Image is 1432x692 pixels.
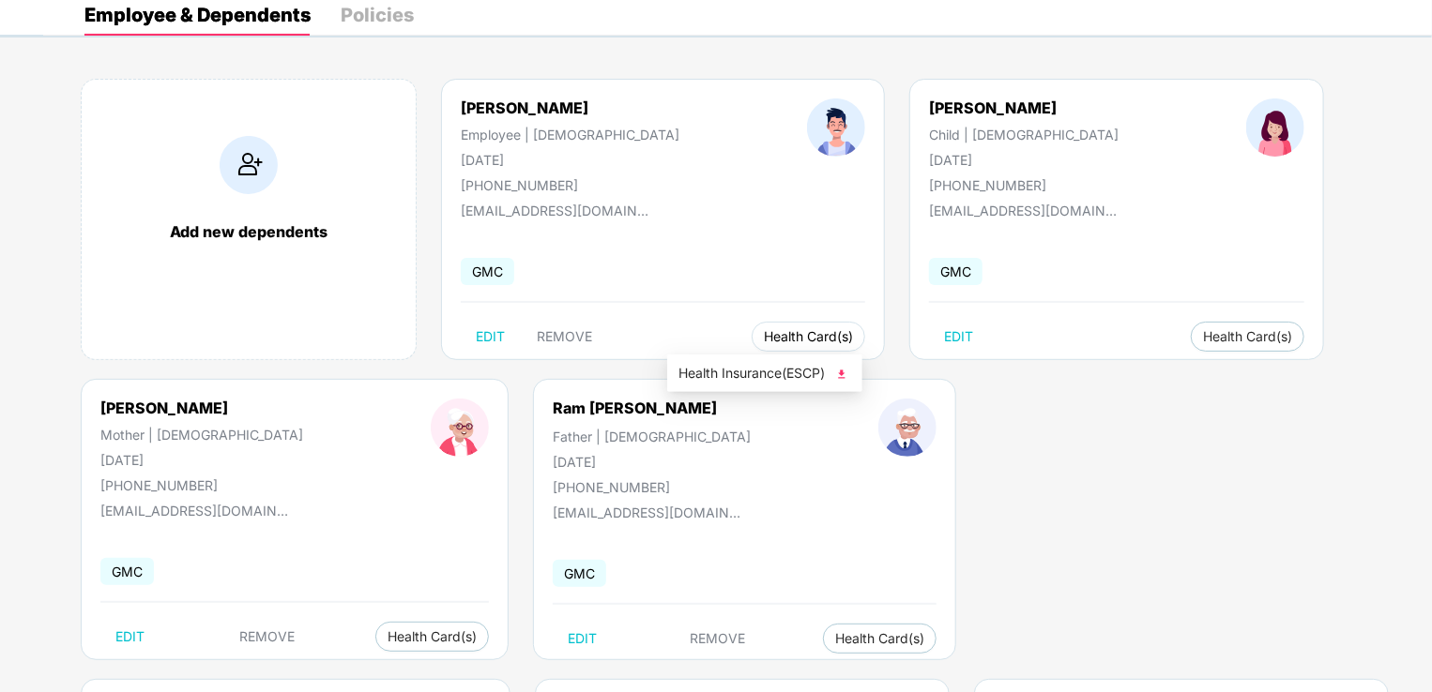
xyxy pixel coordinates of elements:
div: Ram [PERSON_NAME] [553,399,717,417]
div: [EMAIL_ADDRESS][DOMAIN_NAME] [100,503,288,519]
span: GMC [100,558,154,585]
div: [PHONE_NUMBER] [553,479,751,495]
span: EDIT [944,329,973,344]
img: profileImage [1246,98,1304,157]
button: REMOVE [675,624,760,654]
span: REMOVE [240,629,296,644]
img: profileImage [807,98,865,157]
div: [PERSON_NAME] [929,98,1119,117]
div: [PERSON_NAME] [461,98,679,117]
div: [EMAIL_ADDRESS][DOMAIN_NAME] [461,203,648,218]
div: [DATE] [929,152,1119,168]
div: Employee | [DEMOGRAPHIC_DATA] [461,127,679,143]
button: Health Card(s) [1191,322,1304,352]
span: Health Insurance(ESCP) [678,363,851,384]
img: profileImage [431,399,489,457]
div: [DATE] [553,454,751,470]
button: Health Card(s) [752,322,865,352]
img: addIcon [220,136,278,194]
img: svg+xml;base64,PHN2ZyB4bWxucz0iaHR0cDovL3d3dy53My5vcmcvMjAwMC9zdmciIHhtbG5zOnhsaW5rPSJodHRwOi8vd3... [832,365,851,384]
div: [PHONE_NUMBER] [100,477,303,493]
div: [DATE] [461,152,679,168]
div: [EMAIL_ADDRESS][DOMAIN_NAME] [929,203,1117,218]
span: GMC [461,258,514,285]
span: Health Card(s) [835,634,924,643]
span: GMC [929,258,983,285]
div: Mother | [DEMOGRAPHIC_DATA] [100,427,303,443]
span: REMOVE [690,631,745,646]
button: REMOVE [225,622,311,652]
span: EDIT [568,631,597,646]
button: EDIT [929,322,988,352]
img: profileImage [878,399,937,457]
span: EDIT [476,329,505,344]
span: GMC [553,560,606,587]
button: EDIT [461,322,520,352]
div: [PERSON_NAME] [100,399,303,417]
div: Child | [DEMOGRAPHIC_DATA] [929,127,1119,143]
button: Health Card(s) [375,622,489,652]
button: EDIT [100,622,160,652]
span: Health Card(s) [764,332,853,341]
span: EDIT [115,629,145,644]
button: Health Card(s) [823,624,937,654]
div: [PHONE_NUMBER] [461,177,679,193]
button: EDIT [553,624,612,654]
div: [PHONE_NUMBER] [929,177,1119,193]
div: [EMAIL_ADDRESS][DOMAIN_NAME] [553,504,740,520]
div: Employee & Dependents [84,6,311,24]
span: REMOVE [537,329,592,344]
div: Policies [341,6,414,24]
div: [DATE] [100,452,303,468]
span: Health Card(s) [1203,332,1292,341]
div: Father | [DEMOGRAPHIC_DATA] [553,429,751,444]
button: REMOVE [522,322,607,352]
div: Add new dependents [100,222,397,241]
span: Health Card(s) [388,632,477,641]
